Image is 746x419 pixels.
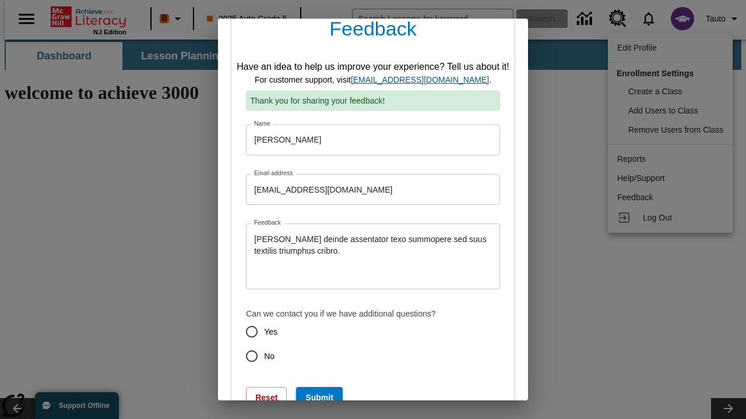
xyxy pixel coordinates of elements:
h4: Feedback [232,8,514,55]
label: Email address [254,169,293,177]
label: Feedback [254,218,281,227]
button: Submit [296,387,342,409]
span: Yes [264,326,277,338]
div: Have an idea to help us improve your experience? Tell us about it! [237,60,509,74]
p: Thank you for sharing your feedback! [246,91,500,111]
button: Reset [246,387,287,409]
label: Name [254,119,270,128]
span: No [264,350,275,363]
div: contact-permission [246,319,500,368]
a: support, will open in new browser tab [351,75,489,84]
div: For customer support, visit . [237,74,509,86]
